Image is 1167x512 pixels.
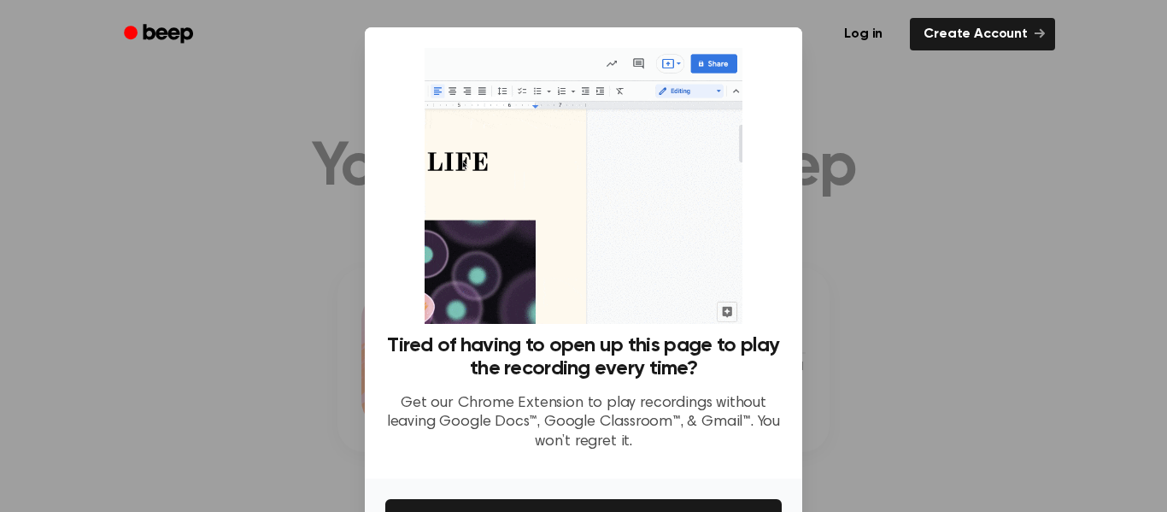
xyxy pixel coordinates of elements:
[827,15,900,54] a: Log in
[425,48,742,324] img: Beep extension in action
[910,18,1055,50] a: Create Account
[112,18,208,51] a: Beep
[385,334,782,380] h3: Tired of having to open up this page to play the recording every time?
[385,394,782,452] p: Get our Chrome Extension to play recordings without leaving Google Docs™, Google Classroom™, & Gm...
